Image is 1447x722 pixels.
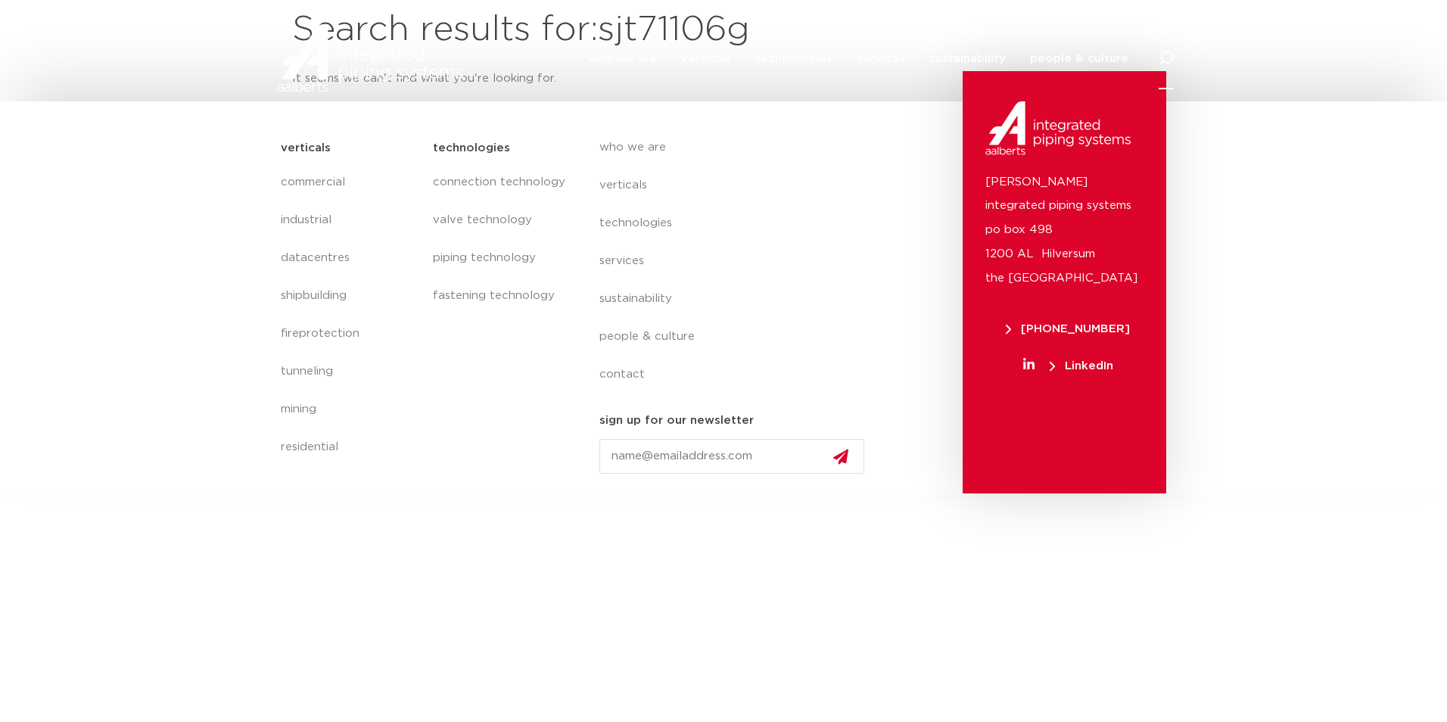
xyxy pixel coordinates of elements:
input: name@emailaddress.com [599,439,864,474]
span: LinkedIn [1050,360,1113,372]
a: commercial [281,163,418,201]
nav: Menu [281,163,418,466]
nav: Menu [433,163,569,315]
nav: Menu [599,129,876,394]
a: tunneling [281,353,418,391]
a: verticals [599,166,876,204]
a: verticals [681,28,731,89]
a: who we are [588,28,657,89]
nav: Menu [588,28,1128,89]
p: [PERSON_NAME] integrated piping systems po box 498 1200 AL Hilversum the [GEOGRAPHIC_DATA] [985,170,1144,291]
h5: technologies [433,136,510,160]
span: [PHONE_NUMBER] [1006,323,1130,335]
a: services [599,242,876,280]
a: LinkedIn [985,360,1151,372]
a: sustainability [599,280,876,318]
a: piping technology [433,239,569,277]
a: people & culture [599,318,876,356]
a: valve technology [433,201,569,239]
a: fastening technology [433,277,569,315]
img: send.svg [833,449,848,465]
h5: sign up for our newsletter [599,409,754,433]
a: residential [281,428,418,466]
a: connection technology [433,163,569,201]
a: datacentres [281,239,418,277]
a: people & culture [1030,28,1128,89]
h5: verticals [281,136,331,160]
a: sustainability [929,28,1006,89]
a: technologies [599,204,876,242]
a: shipbuilding [281,277,418,315]
a: services [857,28,905,89]
a: contact [599,356,876,394]
a: fireprotection [281,315,418,353]
a: mining [281,391,418,428]
a: industrial [281,201,418,239]
a: [PHONE_NUMBER] [985,323,1151,335]
a: technologies [755,28,832,89]
a: who we are [599,129,876,166]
